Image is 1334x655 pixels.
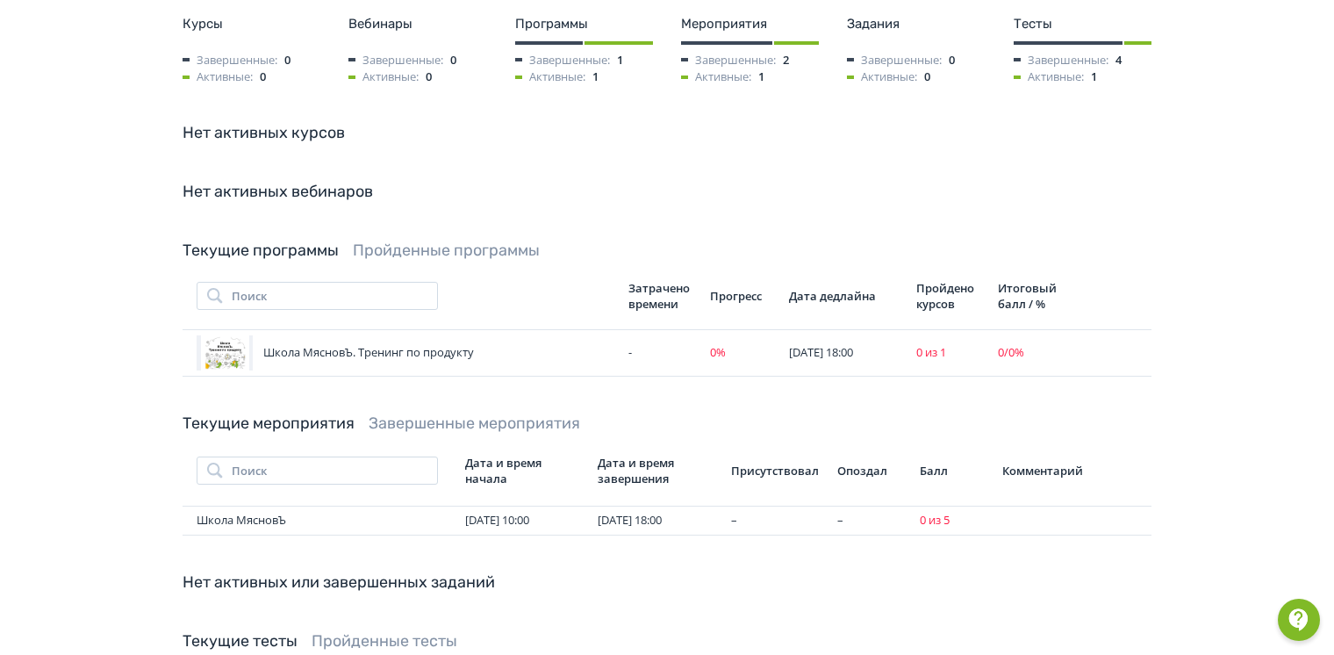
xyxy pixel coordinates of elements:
span: 1 [1091,68,1097,86]
div: - [628,344,696,362]
span: 0 [426,68,432,86]
span: 0 [450,52,456,69]
div: Балл [920,463,978,479]
div: Прогресс [710,288,775,304]
span: Завершенные: [681,52,776,69]
div: Дата и время завершения [598,455,717,486]
span: 4 [1115,52,1122,69]
div: Задания [847,14,985,34]
div: Итоговый балл / % [998,280,1065,312]
span: [DATE] 18:00 [598,512,662,528]
div: – [837,512,906,529]
span: 1 [617,52,623,69]
div: Затрачено времени [628,280,696,312]
span: 0 из 1 [916,344,946,360]
span: [DATE] 18:00 [789,344,853,360]
span: Активные: [348,68,419,86]
div: Комментарий [1002,463,1137,479]
a: Текущие мероприятия [183,414,355,433]
span: Активные: [1014,68,1084,86]
span: Активные: [681,68,751,86]
span: 0 / 0 % [998,344,1024,360]
div: Курсы [183,14,320,34]
span: 1 [758,68,764,86]
span: 1 [592,68,599,86]
div: Вебинары [348,14,486,34]
a: Пройденные программы [353,241,540,260]
div: Пройдено курсов [916,280,983,312]
div: Нет активных или завершенных заданий [183,571,1151,594]
span: Завершенные: [515,52,610,69]
span: Активные: [515,68,585,86]
div: Нет активных курсов [183,121,1151,145]
div: Присутствовал [731,463,819,479]
div: Школа МясновЪ. Тренинг по продукту [197,335,614,371]
span: 0 [284,52,290,69]
div: Тесты [1014,14,1151,34]
a: Текущие тесты [183,631,298,651]
span: 0 [260,68,266,86]
span: 0 из 5 [920,512,950,528]
span: 0 [949,52,955,69]
span: Завершенные: [847,52,942,69]
div: Опоздал [837,463,890,479]
a: Завершенные мероприятия [369,414,580,433]
div: Программы [515,14,653,34]
span: Активные: [847,68,917,86]
a: Текущие программы [183,241,339,260]
span: Завершенные: [1014,52,1108,69]
span: Активные: [183,68,253,86]
span: [DATE] 10:00 [465,512,529,528]
span: Завершенные: [348,52,443,69]
div: Дата дедлайна [789,288,902,304]
div: Мероприятия [681,14,819,34]
span: 2 [783,52,789,69]
div: Дата и время начала [465,455,585,486]
span: 0 % [710,344,726,360]
div: Нет активных вебинаров [183,180,1151,204]
span: Завершенные: [183,52,277,69]
div: Школа МясновЪ [197,512,451,529]
span: 0 [924,68,930,86]
div: – [731,512,823,529]
a: Пройденные тесты [312,631,457,651]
